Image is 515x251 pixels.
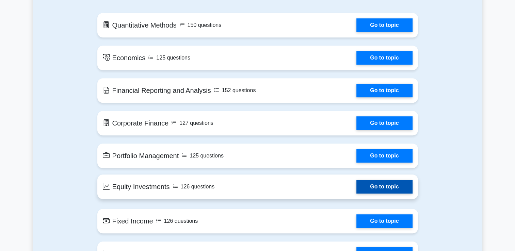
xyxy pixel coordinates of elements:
a: Go to topic [356,84,412,97]
a: Go to topic [356,214,412,228]
a: Go to topic [356,116,412,130]
a: Go to topic [356,18,412,32]
a: Go to topic [356,51,412,65]
a: Go to topic [356,149,412,163]
a: Go to topic [356,180,412,194]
